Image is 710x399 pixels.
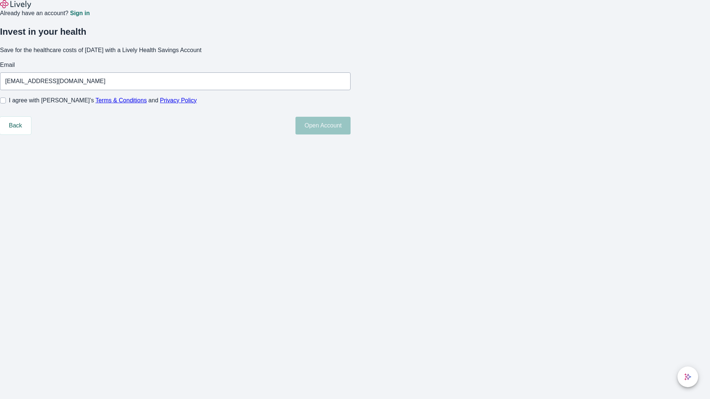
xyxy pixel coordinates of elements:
button: chat [677,366,698,387]
a: Sign in [70,10,89,16]
a: Privacy Policy [160,97,197,103]
a: Terms & Conditions [95,97,147,103]
span: I agree with [PERSON_NAME]’s and [9,96,197,105]
svg: Lively AI Assistant [684,373,692,381]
